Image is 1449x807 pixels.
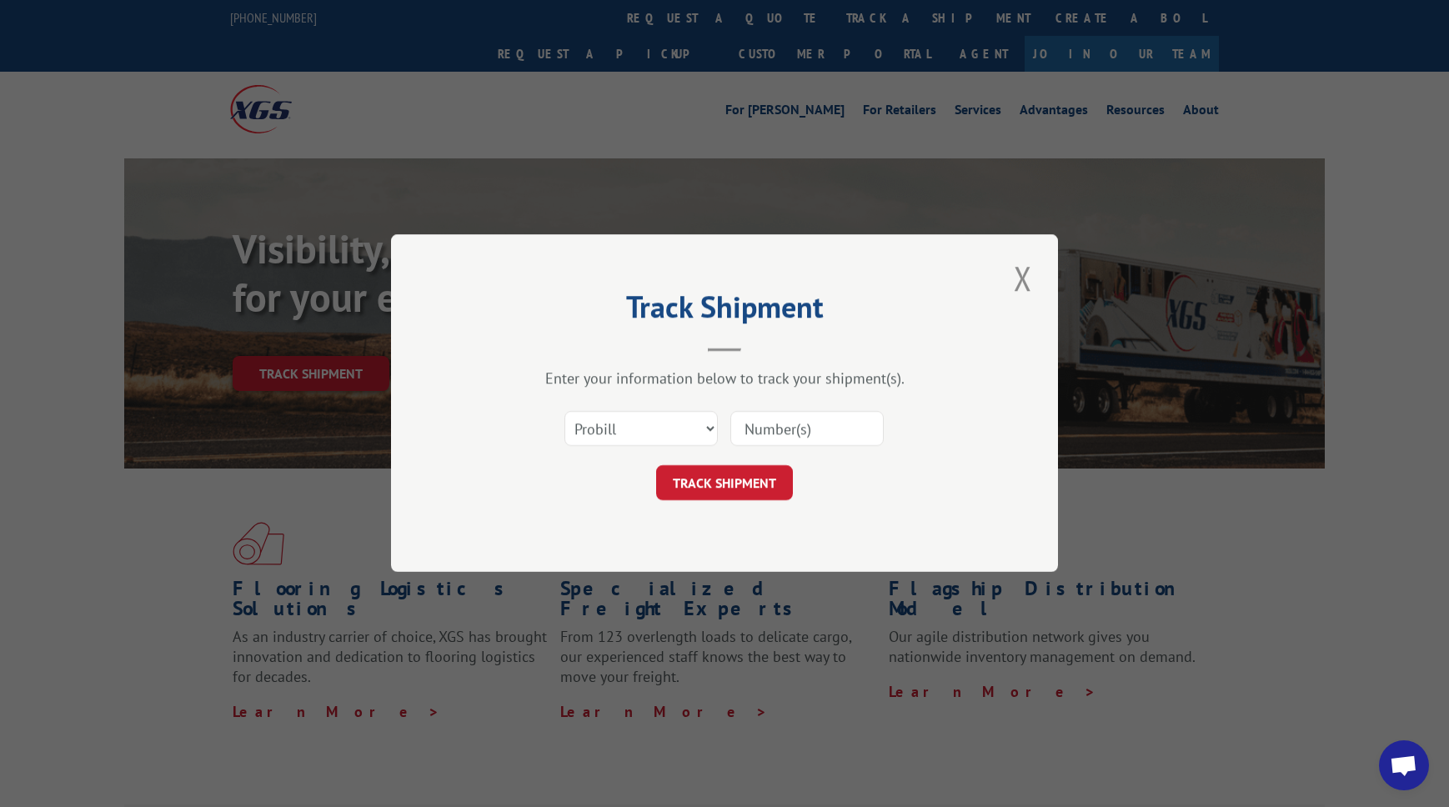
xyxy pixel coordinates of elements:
input: Number(s) [730,412,884,447]
div: Enter your information below to track your shipment(s). [474,369,975,388]
a: Open chat [1379,740,1429,790]
button: Close modal [1009,255,1037,301]
h2: Track Shipment [474,295,975,327]
button: TRACK SHIPMENT [656,466,793,501]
